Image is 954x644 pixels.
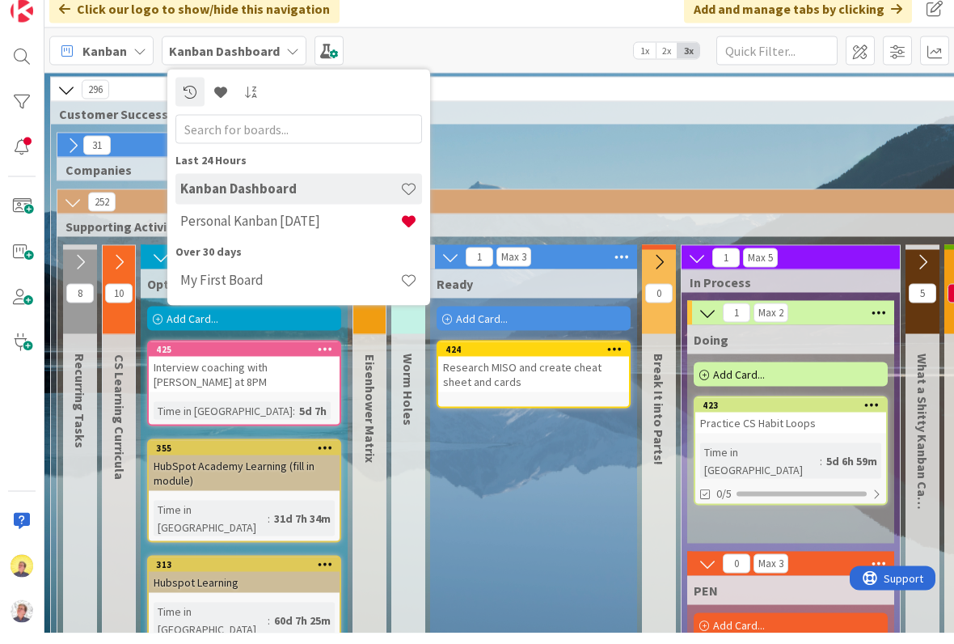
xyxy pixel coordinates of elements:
[82,52,127,71] span: Kanban
[169,53,280,70] b: Kanban Dashboard
[175,254,422,271] div: Over 30 days
[700,454,820,489] div: Time in [GEOGRAPHIC_DATA]
[634,53,656,70] span: 1x
[149,367,340,403] div: Interview coaching with [PERSON_NAME] at 8PM
[175,163,422,180] div: Last 24 Hours
[695,409,886,444] div: 423Practice CS Habit Loops
[180,282,400,299] h4: My First Board
[758,320,783,328] div: Max 2
[645,294,673,314] span: 0
[270,622,335,640] div: 60d 7h 25m
[149,451,340,466] div: 355
[695,423,886,444] div: Practice CS Habit Loops
[149,451,340,502] div: 355HubSpot Academy Learning (fill in module)
[34,2,74,22] span: Support
[156,354,340,366] div: 425
[501,264,526,272] div: Max 3
[723,314,750,333] span: 1
[684,5,912,34] div: Add and manage tabs by clicking
[656,53,678,70] span: 2x
[295,413,331,430] div: 5d 7h
[149,353,340,367] div: 425
[66,294,94,314] span: 8
[914,364,931,523] span: What a Shitty Kanban Card!
[293,413,295,430] span: :
[690,285,880,301] span: In Process
[149,583,340,604] div: Hubspot Learning
[180,191,400,207] h4: Kanban Dashboard
[156,570,340,581] div: 313
[175,125,422,155] input: Search for boards...
[438,353,629,367] div: 424
[268,622,270,640] span: :
[694,342,728,358] span: Doing
[695,409,886,423] div: 423
[748,265,773,273] div: Max 5
[49,5,340,34] div: Click our logo to show/hide this navigation
[149,466,340,502] div: HubSpot Academy Learning (fill in module)
[11,611,33,633] img: avatar
[438,353,629,403] div: 424Research MISO and create cheat sheet and cards
[723,565,750,584] span: 0
[678,53,699,70] span: 3x
[149,353,340,403] div: 425Interview coaching with [PERSON_NAME] at 8PM
[83,146,111,166] span: 31
[400,364,416,436] span: Worm Holes
[438,367,629,403] div: Research MISO and create cheat sheet and cards
[149,568,340,604] div: 313Hubspot Learning
[167,322,218,337] span: Add Card...
[105,294,133,314] span: 10
[456,322,508,337] span: Add Card...
[112,365,128,490] span: CS Learning Curricula
[65,172,243,189] span: Companies
[147,286,194,303] span: Options
[11,11,33,33] img: Visit kanbanzone.com
[88,203,116,222] span: 252
[909,294,936,314] span: 5
[703,410,886,422] div: 423
[154,413,293,430] div: Time in [GEOGRAPHIC_DATA]
[270,520,335,538] div: 31d 7h 34m
[713,378,765,392] span: Add Card...
[268,520,270,538] span: :
[822,463,881,481] div: 5d 6h 59m
[154,511,268,547] div: Time in [GEOGRAPHIC_DATA]
[694,593,718,609] span: PEN
[445,354,629,366] div: 424
[362,365,378,473] span: Eisenhower Matrix
[713,629,765,643] span: Add Card...
[651,364,667,476] span: Break It into Parts!
[180,223,400,239] h4: Personal Kanban [DATE]
[758,570,783,578] div: Max 3
[72,364,88,459] span: Recurring Tasks
[437,286,473,303] span: Ready
[716,496,732,513] span: 0/5
[820,463,822,481] span: :
[716,47,838,76] input: Quick Filter...
[82,91,109,110] span: 296
[156,453,340,464] div: 355
[466,258,493,278] span: 1
[149,568,340,583] div: 313
[11,566,33,588] img: JW
[712,259,740,278] span: 1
